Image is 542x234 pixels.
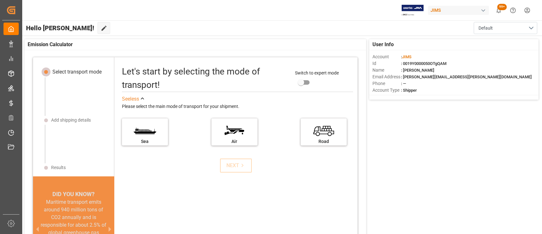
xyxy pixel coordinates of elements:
span: User Info [372,41,394,48]
div: Road [304,138,344,145]
span: JIMS [402,54,412,59]
span: Id [372,60,401,67]
button: Help Center [506,3,520,18]
button: JIMS [428,4,492,16]
span: Account [372,53,401,60]
div: Select transport mode [52,68,102,76]
span: Name [372,67,401,74]
div: Results [51,164,66,171]
span: : [PERSON_NAME] [401,68,434,73]
button: NEXT [220,159,252,173]
div: Sea [125,138,165,145]
div: See less [122,95,139,103]
span: Phone [372,80,401,87]
span: : [401,54,412,59]
div: Please select the main mode of transport for your shipment. [122,103,353,110]
span: 99+ [497,4,507,10]
span: Hello [PERSON_NAME]! [26,22,94,34]
span: : [PERSON_NAME][EMAIL_ADDRESS][PERSON_NAME][DOMAIN_NAME] [401,74,532,79]
span: Emission Calculator [28,41,73,48]
button: show 100 new notifications [492,3,506,18]
span: Switch to expert mode [295,70,339,75]
span: : Shipper [401,88,417,93]
span: : — [401,81,406,86]
img: Exertis%20JAM%20-%20Email%20Logo.jpg_1722504956.jpg [402,5,424,16]
div: DID YOU KNOW? [33,190,114,198]
span: Account Type [372,87,401,94]
span: Email Address [372,74,401,80]
div: Let's start by selecting the mode of transport! [122,65,289,92]
div: NEXT [226,162,246,169]
span: : 0019Y0000050OTgQAM [401,61,446,66]
div: JIMS [428,6,489,15]
div: Air [215,138,254,145]
div: Add shipping details [51,117,91,124]
span: Default [478,25,493,32]
button: open menu [474,22,537,34]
